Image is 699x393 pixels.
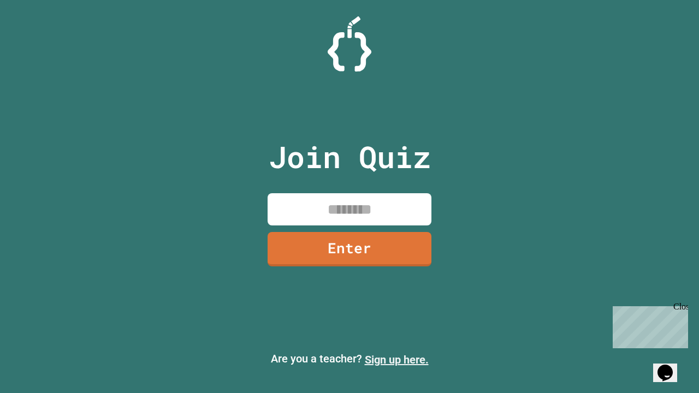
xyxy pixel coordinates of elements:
img: Logo.svg [328,16,371,72]
iframe: chat widget [608,302,688,348]
p: Are you a teacher? [9,350,690,368]
div: Chat with us now!Close [4,4,75,69]
a: Sign up here. [365,353,429,366]
iframe: chat widget [653,349,688,382]
p: Join Quiz [269,134,431,180]
a: Enter [268,232,431,266]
